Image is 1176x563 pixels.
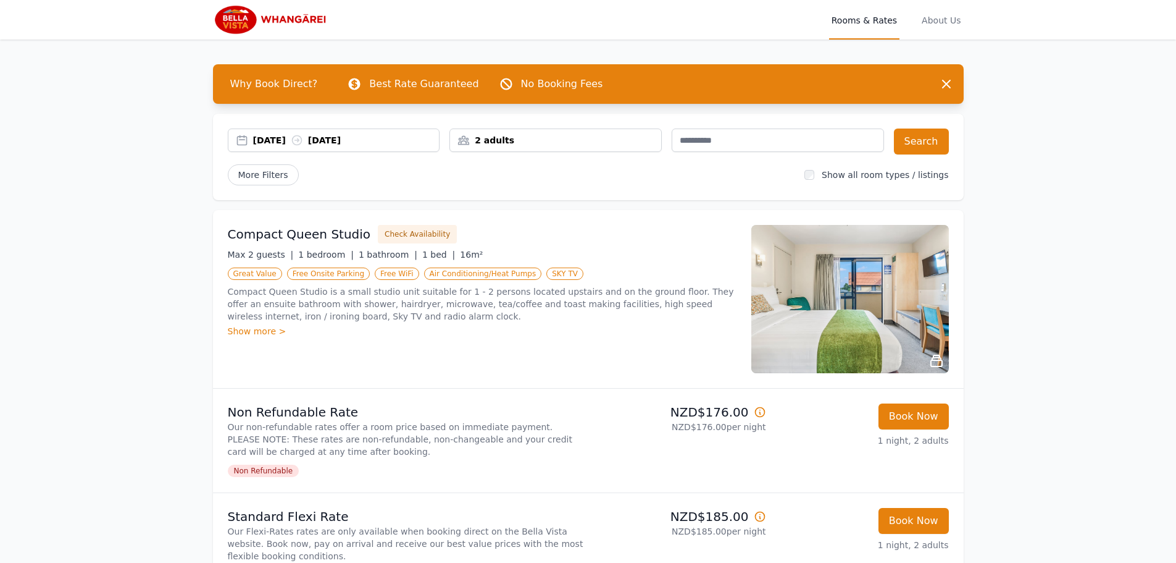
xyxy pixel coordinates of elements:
[593,508,766,525] p: NZD$185.00
[878,508,949,534] button: Book Now
[894,129,949,155] button: Search
[228,525,583,562] p: Our Flexi-Rates rates are only available when booking direct on the Bella Vista website. Book now...
[228,404,583,421] p: Non Refundable Rate
[369,77,478,91] p: Best Rate Guaranteed
[450,134,661,146] div: 2 adults
[228,421,583,458] p: Our non-refundable rates offer a room price based on immediate payment. PLEASE NOTE: These rates ...
[228,268,282,280] span: Great Value
[228,164,299,185] span: More Filters
[375,268,419,280] span: Free WiFi
[228,286,736,323] p: Compact Queen Studio is a small studio unit suitable for 1 - 2 persons located upstairs and on th...
[460,250,483,260] span: 16m²
[228,465,299,477] span: Non Refundable
[228,226,371,243] h3: Compact Queen Studio
[359,250,417,260] span: 1 bathroom |
[593,404,766,421] p: NZD$176.00
[287,268,370,280] span: Free Onsite Parking
[593,421,766,433] p: NZD$176.00 per night
[878,404,949,430] button: Book Now
[213,5,332,35] img: Bella Vista Whangarei
[228,250,294,260] span: Max 2 guests |
[521,77,603,91] p: No Booking Fees
[253,134,440,146] div: [DATE] [DATE]
[776,434,949,447] p: 1 night, 2 adults
[220,72,328,96] span: Why Book Direct?
[424,268,542,280] span: Air Conditioning/Heat Pumps
[228,508,583,525] p: Standard Flexi Rate
[378,225,457,243] button: Check Availability
[776,539,949,551] p: 1 night, 2 adults
[298,250,354,260] span: 1 bedroom |
[593,525,766,538] p: NZD$185.00 per night
[228,325,736,337] div: Show more >
[422,250,455,260] span: 1 bed |
[546,268,583,280] span: SKY TV
[822,170,948,180] label: Show all room types / listings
